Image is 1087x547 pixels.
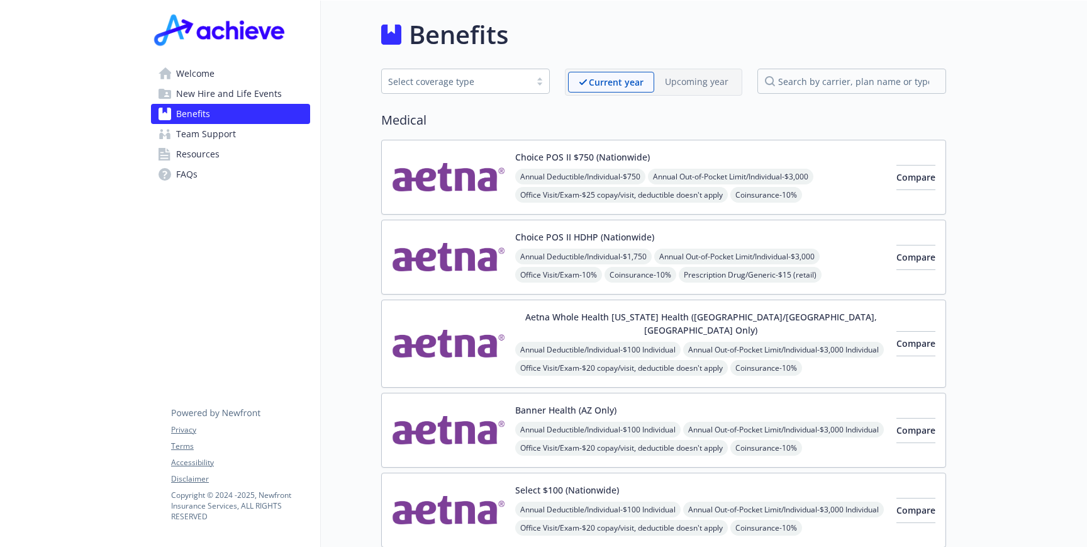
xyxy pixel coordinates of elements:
a: Disclaimer [171,473,309,485]
span: Office Visit/Exam - 10% [515,267,602,283]
input: search by carrier, plan name or type [757,69,946,94]
button: Choice POS II HDHP (Nationwide) [515,230,654,244]
img: Aetna Inc carrier logo [392,310,505,377]
a: Team Support [151,124,310,144]
span: Annual Out-of-Pocket Limit/Individual - $3,000 Individual [683,422,884,437]
span: Compare [896,424,935,436]
span: Annual Out-of-Pocket Limit/Individual - $3,000 [648,169,813,184]
span: Annual Out-of-Pocket Limit/Individual - $3,000 Individual [683,342,884,358]
h1: Benefits [409,16,508,54]
span: Upcoming year [654,72,739,93]
p: Current year [589,76,644,89]
button: Choice POS II $750 (Nationwide) [515,150,650,164]
p: Copyright © 2024 - 2025 , Newfront Insurance Services, ALL RIGHTS RESERVED [171,490,309,522]
span: Annual Deductible/Individual - $1,750 [515,249,652,264]
span: Coinsurance - 10% [730,520,802,536]
img: Aetna Inc carrier logo [392,150,505,204]
p: Upcoming year [665,75,728,88]
span: Annual Deductible/Individual - $100 Individual [515,422,681,437]
img: Aetna Inc carrier logo [392,403,505,457]
button: Compare [896,418,935,443]
span: Compare [896,251,935,263]
span: Annual Out-of-Pocket Limit/Individual - $3,000 [654,249,820,264]
a: Resources [151,144,310,164]
div: Select coverage type [388,75,524,88]
span: Coinsurance - 10% [730,360,802,376]
a: Welcome [151,64,310,84]
button: Banner Health (AZ Only) [515,403,616,417]
a: Benefits [151,104,310,124]
span: Office Visit/Exam - $20 copay/visit, deductible doesn't apply [515,520,728,536]
img: Aetna Inc carrier logo [392,483,505,537]
span: Prescription Drug/Generic - $15 (retail) [679,267,822,283]
img: Aetna Inc carrier logo [392,230,505,284]
button: Compare [896,165,935,190]
button: Aetna Whole Health [US_STATE] Health ([GEOGRAPHIC_DATA]/[GEOGRAPHIC_DATA], [GEOGRAPHIC_DATA] Only) [515,310,886,337]
span: Annual Deductible/Individual - $750 [515,169,645,184]
span: Compare [896,337,935,349]
a: Privacy [171,424,309,436]
button: Select $100 (Nationwide) [515,483,619,497]
span: Coinsurance - 10% [730,440,802,456]
span: Coinsurance - 10% [605,267,676,283]
button: Compare [896,498,935,523]
button: Compare [896,245,935,270]
a: FAQs [151,164,310,184]
span: Benefits [176,104,210,124]
button: Compare [896,331,935,356]
span: Office Visit/Exam - $20 copay/visit, deductible doesn't apply [515,360,728,376]
span: FAQs [176,164,198,184]
a: Accessibility [171,457,309,468]
span: Annual Deductible/Individual - $100 Individual [515,502,681,517]
span: Resources [176,144,220,164]
span: Coinsurance - 10% [730,187,802,203]
span: Welcome [176,64,215,84]
span: Office Visit/Exam - $20 copay/visit, deductible doesn't apply [515,440,728,456]
h2: Medical [381,111,946,130]
span: Annual Deductible/Individual - $100 Individual [515,342,681,358]
span: Compare [896,504,935,516]
span: Office Visit/Exam - $25 copay/visit, deductible doesn't apply [515,187,728,203]
span: New Hire and Life Events [176,84,282,104]
span: Annual Out-of-Pocket Limit/Individual - $3,000 Individual [683,502,884,517]
span: Team Support [176,124,236,144]
a: New Hire and Life Events [151,84,310,104]
a: Terms [171,441,309,452]
span: Compare [896,171,935,183]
